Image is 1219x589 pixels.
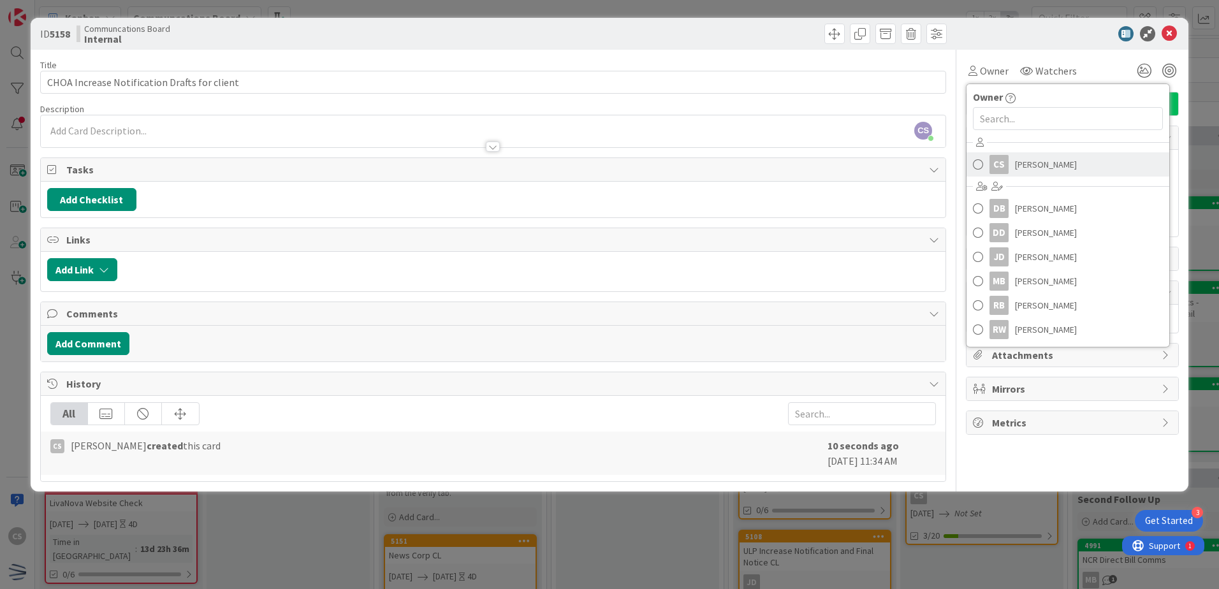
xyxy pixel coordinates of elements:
div: DB [989,199,1009,218]
a: DD[PERSON_NAME] [967,221,1169,245]
a: RW[PERSON_NAME] [967,317,1169,342]
span: Support [27,2,58,17]
div: RW [989,320,1009,339]
span: Mirrors [992,381,1155,396]
a: RB[PERSON_NAME] [967,293,1169,317]
b: 10 seconds ago [828,439,899,452]
span: [PERSON_NAME] [1015,199,1077,218]
span: Metrics [992,415,1155,430]
b: Internal [84,34,170,44]
span: Communcations Board [84,24,170,34]
button: Add Link [47,258,117,281]
button: Add Checklist [47,188,136,211]
span: History [66,376,923,391]
b: 5158 [50,27,70,40]
label: Title [40,59,57,71]
div: Get Started [1145,514,1193,527]
div: 3 [1192,507,1203,518]
span: Watchers [1035,63,1077,78]
span: Owner [980,63,1009,78]
span: ID [40,26,70,41]
span: Links [66,232,923,247]
input: type card name here... [40,71,946,94]
span: [PERSON_NAME] [1015,247,1077,266]
a: JD[PERSON_NAME] [967,245,1169,269]
div: RB [989,296,1009,315]
a: CS[PERSON_NAME] [967,152,1169,177]
span: [PERSON_NAME] this card [71,438,221,453]
div: JD [989,247,1009,266]
a: MB[PERSON_NAME] [967,269,1169,293]
span: [PERSON_NAME] [1015,223,1077,242]
span: Attachments [992,347,1155,363]
div: 1 [66,5,69,15]
span: [PERSON_NAME] [1015,296,1077,315]
span: [PERSON_NAME] [1015,320,1077,339]
div: All [51,403,88,425]
div: Open Get Started checklist, remaining modules: 3 [1135,510,1203,532]
span: Comments [66,306,923,321]
span: Tasks [66,162,923,177]
span: Owner [973,89,1003,105]
span: [PERSON_NAME] [1015,272,1077,291]
button: Add Comment [47,332,129,355]
div: CS [989,155,1009,174]
div: MB [989,272,1009,291]
div: [DATE] 11:34 AM [828,438,936,469]
input: Search... [788,402,936,425]
span: [PERSON_NAME] [1015,155,1077,174]
a: DB[PERSON_NAME] [967,196,1169,221]
div: CS [50,439,64,453]
div: DD [989,223,1009,242]
input: Search... [973,107,1163,130]
span: CS [914,122,932,140]
span: Description [40,103,84,115]
b: created [147,439,183,452]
